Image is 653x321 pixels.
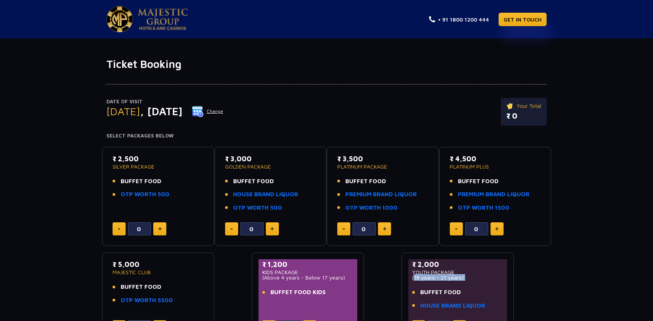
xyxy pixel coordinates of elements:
[262,259,353,270] p: ₹ 1,200
[345,177,386,186] span: BUFFET FOOD
[458,204,509,212] a: OTP WORTH 1500
[420,288,461,297] span: BUFFET FOOD
[121,283,161,291] span: BUFFET FOOD
[192,105,224,117] button: Change
[455,228,457,230] img: minus
[121,177,161,186] span: BUFFET FOOD
[495,227,499,231] img: plus
[262,275,353,280] p: (Above 4 years - Below 17 years)
[225,154,316,164] p: ₹ 3,000
[230,228,233,230] img: minus
[158,227,162,231] img: plus
[337,154,428,164] p: ₹ 3,500
[412,270,503,275] p: YOUTH PACKAGE
[337,164,428,169] p: PLATINUM PACKAGE
[343,228,345,230] img: minus
[106,6,133,32] img: Majestic Pride
[450,164,541,169] p: PLATINUM PLUS
[233,190,298,199] a: HOUSE BRAND LIQUOR
[506,102,514,110] img: ticket
[121,296,173,305] a: OTP WORTH 5500
[233,177,274,186] span: BUFFET FOOD
[383,227,386,231] img: plus
[106,133,547,139] h4: Select Packages Below
[113,164,204,169] p: SILVER PACKAGE
[450,154,541,164] p: ₹ 4,500
[121,190,169,199] a: OTP WORTH 500
[262,270,353,275] p: KIDS PACKAGE
[140,105,182,117] span: , [DATE]
[412,259,503,270] p: ₹ 2,000
[106,58,547,71] h1: Ticket Booking
[118,228,120,230] img: minus
[506,102,541,110] p: Your Total
[458,177,499,186] span: BUFFET FOOD
[113,259,204,270] p: ₹ 5,000
[345,204,398,212] a: OTP WORTH 1000
[429,15,489,23] a: + 91 1800 1200 444
[106,105,140,117] span: [DATE]
[270,288,326,297] span: BUFFET FOOD KIDS
[345,190,417,199] a: PREMIUM BRAND LIQUOR
[420,301,485,310] a: HOUSE BRAND LIQUOR
[138,8,188,30] img: Majestic Pride
[412,275,503,280] p: (18 years - 21 years)
[458,190,529,199] a: PREMIUM BRAND LIQUOR
[499,13,547,26] a: GET IN TOUCH
[106,98,224,106] p: Date of Visit
[270,227,274,231] img: plus
[506,110,541,122] p: ₹ 0
[225,164,316,169] p: GOLDEN PACKAGE
[113,154,204,164] p: ₹ 2,500
[113,270,204,275] p: MAJESTIC CLUB
[233,204,282,212] a: OTP WORTH 500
